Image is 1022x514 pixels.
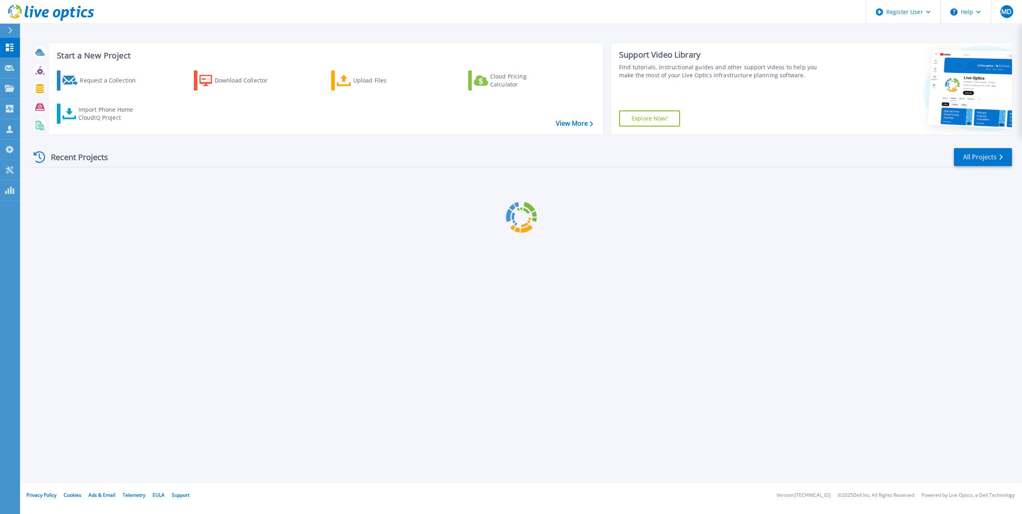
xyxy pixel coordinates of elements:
div: Download Collector [215,72,279,88]
a: Request a Collection [57,70,146,90]
a: Privacy Policy [26,492,56,498]
div: Find tutorials, instructional guides and other support videos to help you make the most of your L... [619,63,826,79]
a: View More [556,120,593,127]
a: EULA [153,492,165,498]
a: All Projects [954,148,1012,166]
li: Powered by Live Optics, a Dell Technology [921,493,1015,498]
div: Request a Collection [80,72,144,88]
a: Upload Files [331,70,420,90]
a: Support [172,492,189,498]
a: Download Collector [194,70,283,90]
span: MD [1001,8,1012,15]
div: Recent Projects [31,147,119,167]
li: Version: [TECHNICAL_ID] [777,493,831,498]
a: Ads & Email [89,492,115,498]
div: Import Phone Home CloudIQ Project [78,106,141,122]
div: Cloud Pricing Calculator [490,72,554,88]
h3: Start a New Project [57,51,593,60]
div: Support Video Library [619,50,826,60]
li: © 2025 Dell Inc. All Rights Reserved [838,493,914,498]
a: Cookies [64,492,81,498]
a: Telemetry [123,492,145,498]
a: Explore Now! [619,110,680,126]
a: Cloud Pricing Calculator [468,70,557,90]
div: Upload Files [353,72,417,88]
